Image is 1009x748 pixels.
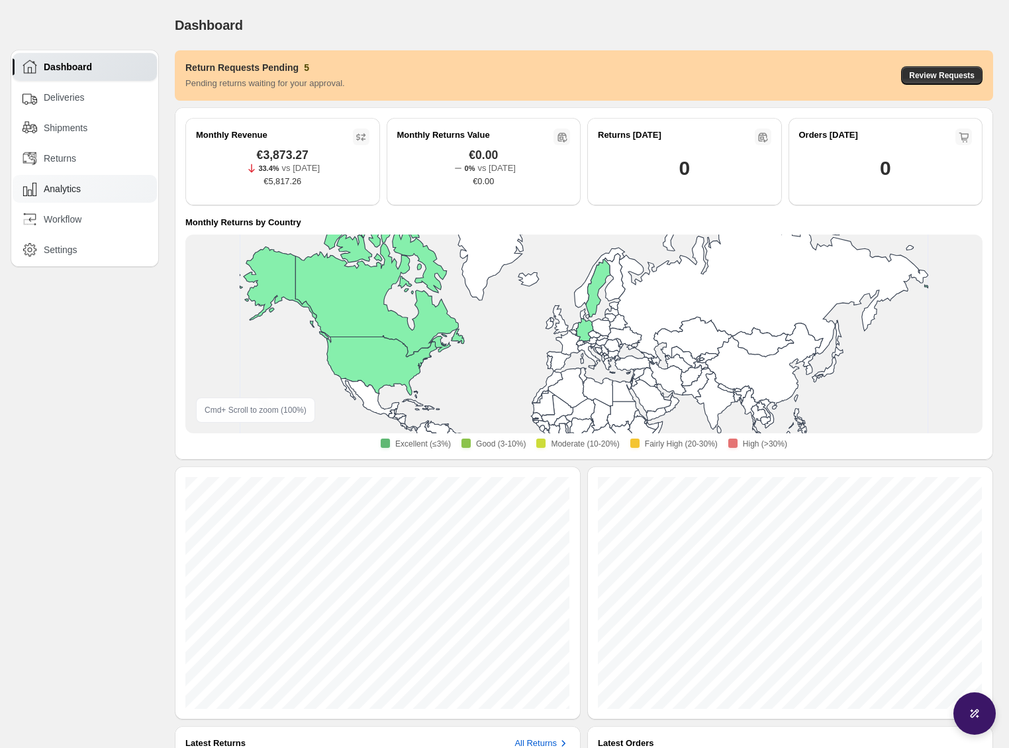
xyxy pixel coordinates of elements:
[44,121,87,134] span: Shipments
[185,216,301,229] h4: Monthly Returns by Country
[799,129,858,142] h2: Orders [DATE]
[44,60,92,74] span: Dashboard
[679,155,690,182] h1: 0
[477,162,516,175] p: vs [DATE]
[44,182,81,195] span: Analytics
[909,70,975,81] span: Review Requests
[397,129,490,142] h2: Monthly Returns Value
[44,91,84,104] span: Deliveries
[264,175,301,188] span: €5,817.26
[880,155,890,182] h1: 0
[901,66,983,85] button: Review Requests
[476,439,526,449] span: Good (3-10%)
[44,152,76,165] span: Returns
[175,18,243,32] span: Dashboard
[196,398,315,423] div: Cmd + Scroll to zoom ( 100 %)
[304,61,309,74] h3: 5
[469,148,498,162] span: €0.00
[185,61,299,74] h3: Return Requests Pending
[44,213,81,226] span: Workflow
[743,439,787,449] span: High (>30%)
[465,164,475,172] span: 0%
[598,129,661,142] h2: Returns [DATE]
[282,162,320,175] p: vs [DATE]
[395,439,451,449] span: Excellent (≤3%)
[196,129,267,142] h2: Monthly Revenue
[44,243,77,256] span: Settings
[257,148,309,162] span: €3,873.27
[185,77,345,90] p: Pending returns waiting for your approval.
[258,164,279,172] span: 33.4%
[473,175,494,188] span: €0.00
[551,439,619,449] span: Moderate (10-20%)
[645,439,718,449] span: Fairly High (20-30%)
